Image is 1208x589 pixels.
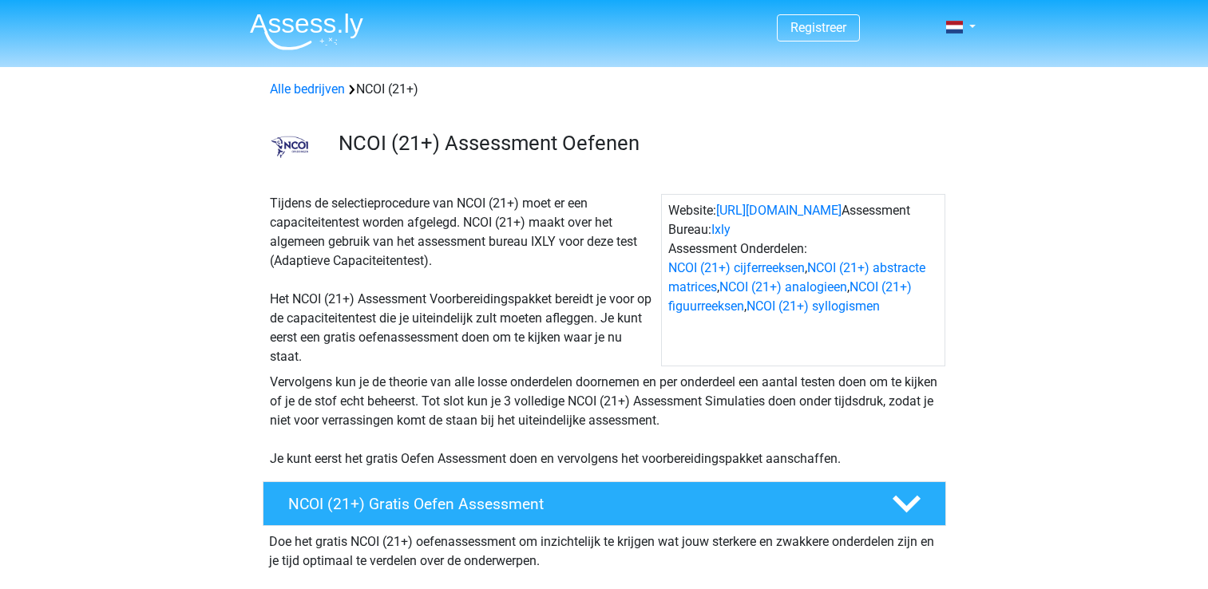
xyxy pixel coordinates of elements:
[661,194,945,366] div: Website: Assessment Bureau: Assessment Onderdelen: , , , ,
[288,495,866,513] h4: NCOI (21+) Gratis Oefen Assessment
[263,373,945,468] div: Vervolgens kun je de theorie van alle losse onderdelen doornemen en per onderdeel een aantal test...
[250,13,363,50] img: Assessly
[747,298,880,314] a: NCOI (21+) syllogismen
[256,481,953,526] a: NCOI (21+) Gratis Oefen Assessment
[270,81,345,97] a: Alle bedrijven
[719,279,847,294] a: NCOI (21+) analogieen
[263,80,945,99] div: NCOI (21+)
[263,526,946,571] div: Doe het gratis NCOI (21+) oefenassessment om inzichtelijk te krijgen wat jouw sterkere en zwakker...
[716,203,842,218] a: [URL][DOMAIN_NAME]
[668,260,805,275] a: NCOI (21+) cijferreeksen
[790,20,846,35] a: Registreer
[711,222,731,237] a: Ixly
[263,194,661,366] div: Tijdens de selectieprocedure van NCOI (21+) moet er een capaciteitentest worden afgelegd. NCOI (2...
[339,131,933,156] h3: NCOI (21+) Assessment Oefenen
